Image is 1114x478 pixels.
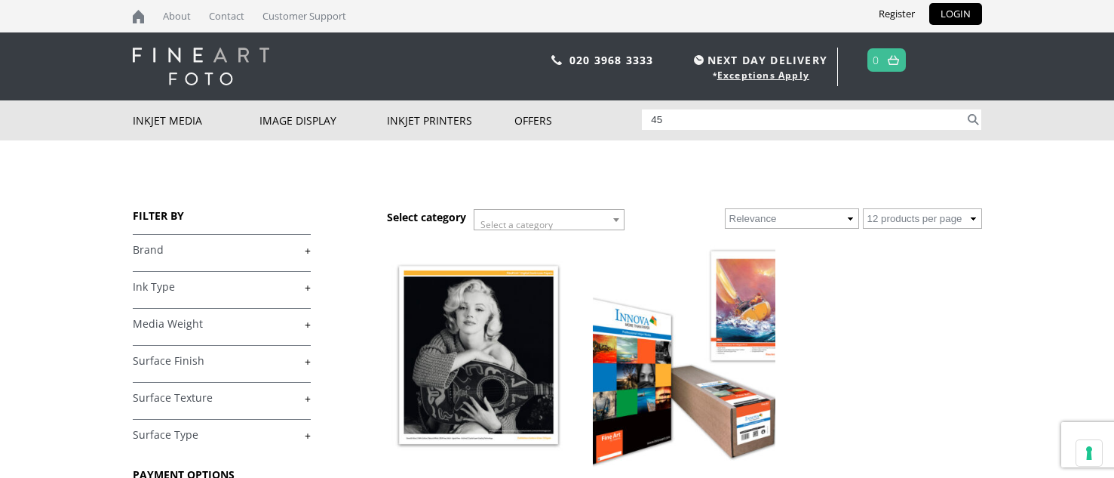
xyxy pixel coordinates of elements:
[387,210,466,224] h3: Select category
[133,354,311,369] a: +
[593,241,775,470] img: Innova Decor Watercolour Art 245gsm (IFA-023)
[387,100,514,140] a: Inkjet Printers
[133,382,311,412] h4: Surface Texture
[642,109,965,130] input: Search products…
[259,100,387,140] a: Image Display
[133,243,311,258] a: +
[133,271,311,301] h4: Ink Type
[569,53,654,67] a: 020 3968 3333
[133,308,311,338] h4: Media Weight
[133,317,311,332] a: +
[133,391,311,406] a: +
[867,3,926,25] a: Register
[551,55,562,65] img: phone.svg
[133,208,311,223] h3: FILTER BY
[929,3,982,25] a: LOGIN
[873,49,879,71] a: 0
[694,55,704,65] img: time.svg
[690,51,827,69] span: NEXT DAY DELIVERY
[133,234,311,264] h4: Brand
[725,208,859,229] select: Shop order
[1076,440,1102,466] button: Your consent preferences for tracking technologies
[133,280,311,295] a: +
[965,109,982,130] button: Search
[133,345,311,375] h4: Surface Finish
[133,428,311,443] a: +
[514,100,642,140] a: Offers
[133,419,311,449] h4: Surface Type
[133,48,269,85] img: logo-white.svg
[133,100,260,140] a: Inkjet Media
[717,69,809,82] a: Exceptions Apply
[888,55,899,65] img: basket.svg
[480,218,553,231] span: Select a category
[387,241,569,470] img: Editions Exhibition Cotton Gloss 335gsm (IFA-045)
